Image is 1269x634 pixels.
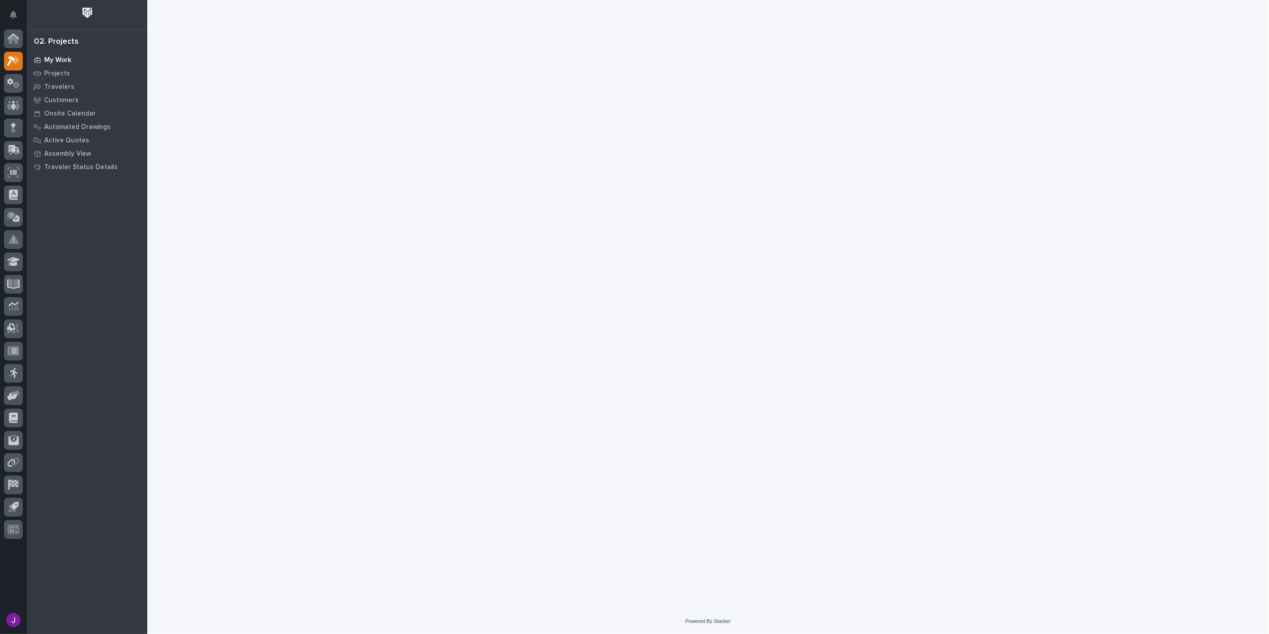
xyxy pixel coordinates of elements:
button: Notifications [4,5,23,24]
p: Assembly View [44,150,91,158]
p: Active Quotes [44,137,89,145]
img: Workspace Logo [79,4,95,21]
a: My Work [27,53,147,66]
a: Active Quotes [27,133,147,147]
div: 02. Projects [34,37,79,47]
a: Traveler Status Details [27,160,147,174]
a: Assembly View [27,147,147,160]
a: Customers [27,93,147,107]
p: Onsite Calendar [44,110,96,118]
a: Automated Drawings [27,120,147,133]
button: users-avatar [4,611,23,630]
p: Traveler Status Details [44,163,118,171]
a: Powered By Stacker [685,618,730,624]
a: Projects [27,66,147,80]
p: Projects [44,70,70,78]
p: Travelers [44,83,75,91]
a: Travelers [27,80,147,93]
p: Automated Drawings [44,123,111,131]
p: My Work [44,56,71,64]
div: Notifications [11,11,23,25]
p: Customers [44,96,79,104]
a: Onsite Calendar [27,107,147,120]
